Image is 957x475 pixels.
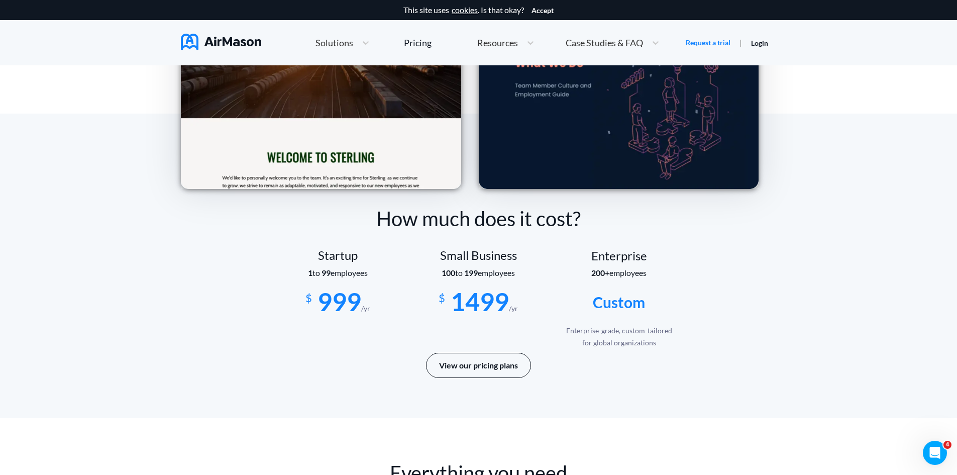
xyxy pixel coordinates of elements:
div: Custom [549,288,690,317]
div: Small Business [408,248,549,262]
span: /yr [509,304,518,313]
section: employees [268,268,408,277]
div: Startup [268,248,408,262]
span: Resources [477,38,518,47]
a: cookies [452,6,478,15]
span: 1499 [451,287,509,317]
div: How much does it cost? [181,204,776,233]
img: AirMason Logo [181,34,261,50]
iframe: Intercom live chat [923,441,947,465]
a: Request a trial [686,38,730,48]
span: to [442,268,478,277]
span: 4 [943,441,951,449]
button: View our pricing plans [426,353,531,378]
div: Pricing [404,38,432,47]
b: 200+ [591,268,609,277]
span: Solutions [315,38,353,47]
div: Enterprise [549,249,690,263]
b: 1 [308,268,312,277]
span: to [308,268,331,277]
span: $ [439,288,445,304]
b: 99 [322,268,331,277]
section: employees [408,268,549,277]
b: 100 [442,268,455,277]
a: Login [751,39,768,47]
span: /yr [361,304,370,313]
span: | [739,38,742,47]
div: Enterprise-grade, custom-tailored for global organizations [563,325,675,349]
b: 199 [464,268,478,277]
a: Pricing [404,34,432,52]
span: Case Studies & FAQ [566,38,643,47]
section: employees [549,268,690,277]
button: Accept cookies [531,7,554,15]
span: $ [305,288,312,304]
span: 999 [317,287,361,317]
